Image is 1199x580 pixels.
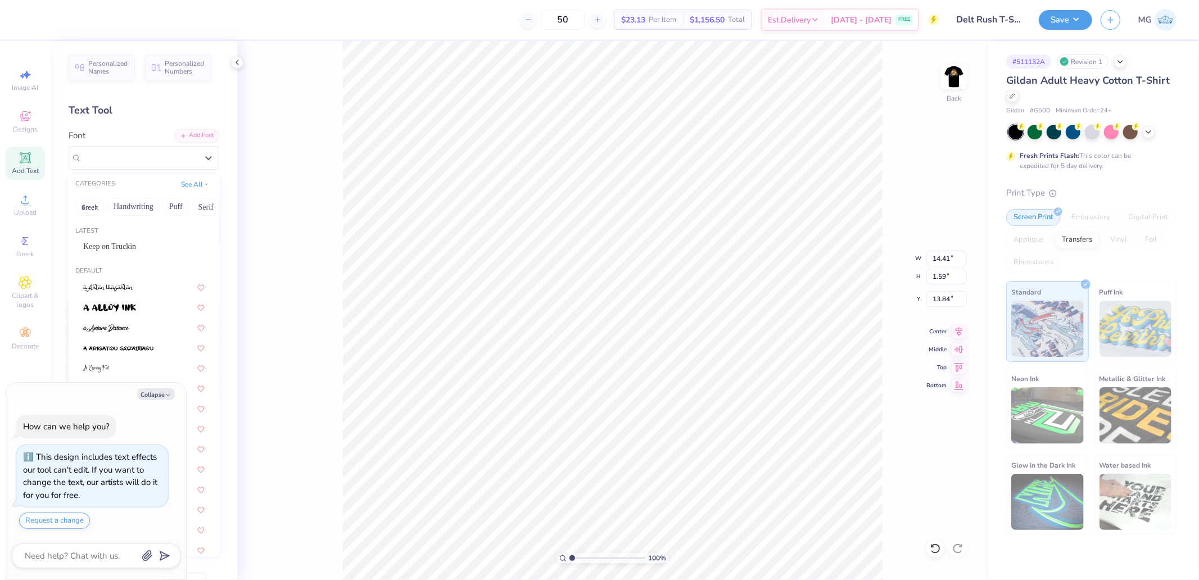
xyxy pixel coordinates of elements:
span: Per Item [649,14,676,26]
img: Puff Ink [1100,301,1172,357]
img: a Arigatou Gozaimasu [83,345,153,352]
button: Puff [163,198,189,216]
div: Add Font [175,129,219,142]
button: See All [178,179,212,190]
span: Water based Ink [1100,459,1151,471]
span: MG [1138,13,1152,26]
span: Minimum Order: 24 + [1056,106,1112,116]
img: a Antara Distance [83,324,129,332]
span: Decorate [12,342,39,351]
img: Standard [1011,301,1084,357]
img: A Charming Font [83,365,110,373]
label: Font [69,129,85,142]
span: Upload [14,208,37,217]
span: Top [926,364,947,371]
img: Neon Ink [1011,387,1084,443]
div: Print Type [1006,187,1177,200]
span: Bottom [926,382,947,389]
span: Total [728,14,745,26]
button: Save [1039,10,1092,30]
input: – – [541,10,585,30]
div: Rhinestones [1006,254,1061,271]
div: Vinyl [1103,232,1134,248]
div: Screen Print [1006,209,1061,226]
span: Standard [1011,286,1041,298]
span: Add Text [12,166,39,175]
span: $1,156.50 [690,14,725,26]
span: Keep on Truckin [83,241,136,252]
img: Back [943,65,965,88]
div: Digital Print [1121,209,1175,226]
div: Transfers [1055,232,1100,248]
span: Gildan [1006,106,1024,116]
a: MG [1138,9,1177,31]
div: Revision 1 [1057,55,1108,69]
div: Default [69,266,219,276]
span: 100 % [648,553,666,563]
span: Personalized Numbers [165,60,205,75]
button: Request a change [19,513,90,529]
span: Greek [17,250,34,259]
div: Foil [1138,232,1164,248]
img: a Ahlan Wasahlan [83,284,133,292]
span: Glow in the Dark Ink [1011,459,1075,471]
span: Personalized Names [88,60,128,75]
div: Text Tool [69,103,219,118]
span: FREE [898,16,910,24]
span: Center [926,328,947,336]
span: Middle [926,346,947,354]
button: Handwriting [107,198,160,216]
div: How can we help you? [23,421,110,432]
button: Collapse [137,388,175,400]
span: Metallic & Glitter Ink [1100,373,1166,384]
span: Neon Ink [1011,373,1039,384]
div: Latest [69,226,219,236]
img: Water based Ink [1100,474,1172,530]
span: Image AI [12,83,39,92]
span: Puff Ink [1100,286,1123,298]
div: Applique [1006,232,1051,248]
div: This design includes text effects our tool can't edit. If you want to change the text, our artist... [23,451,157,501]
span: Designs [13,125,38,134]
div: Embroidery [1064,209,1117,226]
div: This color can be expedited for 5 day delivery. [1020,151,1158,171]
span: $23.13 [621,14,645,26]
img: a Alloy Ink [83,304,136,312]
img: Metallic & Glitter Ink [1100,387,1172,443]
span: Clipart & logos [6,291,45,309]
strong: Fresh Prints Flash: [1020,151,1079,160]
img: Glow in the Dark Ink [1011,474,1084,530]
div: CATEGORIES [75,179,115,189]
button: Serif [192,198,220,216]
div: # 511132A [1006,55,1051,69]
span: # G500 [1030,106,1050,116]
span: [DATE] - [DATE] [831,14,892,26]
span: Gildan Adult Heavy Cotton T-Shirt [1006,74,1170,87]
img: Michael Galon [1155,9,1177,31]
div: Back [947,93,961,103]
button: Greek [75,198,104,216]
input: Untitled Design [948,8,1030,31]
span: Est. Delivery [768,14,811,26]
